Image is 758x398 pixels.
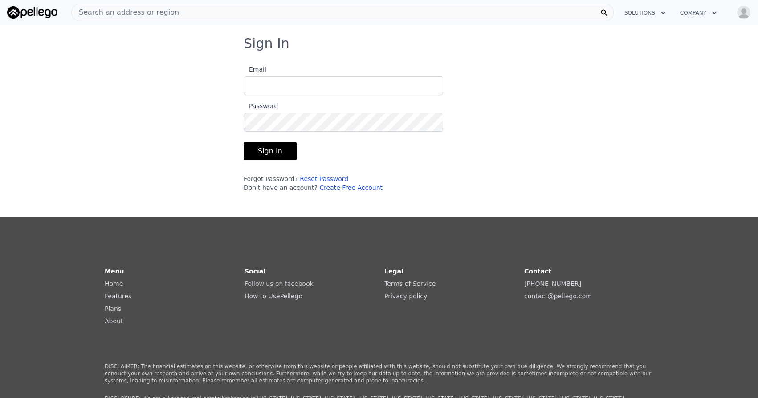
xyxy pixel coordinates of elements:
[105,363,653,384] p: DISCLAIMER: The financial estimates on this website, or otherwise from this website or people aff...
[244,113,443,132] input: Password
[673,5,724,21] button: Company
[245,293,302,300] a: How to UsePellego
[105,318,123,325] a: About
[244,174,443,192] div: Forgot Password? Don't have an account?
[319,184,383,191] a: Create Free Account
[105,268,124,275] strong: Menu
[105,280,123,287] a: Home
[244,36,514,52] h3: Sign In
[524,280,581,287] a: [PHONE_NUMBER]
[72,7,179,18] span: Search an address or region
[244,102,278,109] span: Password
[105,293,131,300] a: Features
[524,268,551,275] strong: Contact
[244,76,443,95] input: Email
[244,142,297,160] button: Sign In
[384,280,436,287] a: Terms of Service
[245,280,314,287] a: Follow us on facebook
[617,5,673,21] button: Solutions
[300,175,348,182] a: Reset Password
[737,5,751,20] img: avatar
[244,66,266,73] span: Email
[245,268,265,275] strong: Social
[524,293,592,300] a: contact@pellego.com
[105,305,121,312] a: Plans
[7,6,57,19] img: Pellego
[384,268,403,275] strong: Legal
[384,293,427,300] a: Privacy policy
